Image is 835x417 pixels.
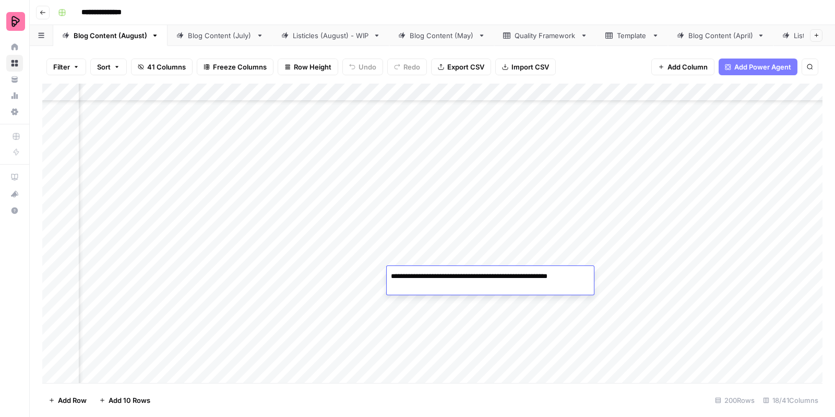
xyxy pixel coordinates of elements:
div: Template [617,30,648,41]
a: Browse [6,55,23,72]
div: Quality Framework [515,30,576,41]
button: Undo [342,59,383,75]
a: Blog Content (April) [668,25,773,46]
a: Usage [6,87,23,104]
div: Blog Content (August) [74,30,147,41]
button: 41 Columns [131,59,193,75]
button: Sort [90,59,127,75]
button: Row Height [278,59,338,75]
a: Listicles (August) - WIP [272,25,389,46]
button: What's new? [6,186,23,202]
a: Blog Content (July) [168,25,272,46]
div: Blog Content (April) [688,30,753,41]
span: Import CSV [511,62,549,72]
span: 41 Columns [147,62,186,72]
span: Row Height [294,62,331,72]
img: Preply Logo [6,12,25,31]
button: Add Power Agent [719,59,797,75]
div: Blog Content (May) [410,30,474,41]
div: Listicles (August) - WIP [293,30,369,41]
a: Settings [6,103,23,120]
a: Quality Framework [494,25,597,46]
span: Add Column [667,62,708,72]
a: Template [597,25,668,46]
div: What's new? [7,186,22,202]
span: Sort [97,62,111,72]
button: Workspace: Preply [6,8,23,34]
span: Export CSV [447,62,484,72]
span: Undo [359,62,376,72]
button: Filter [46,59,86,75]
button: Redo [387,59,427,75]
button: Import CSV [495,59,556,75]
button: Export CSV [431,59,491,75]
button: Freeze Columns [197,59,273,75]
div: Blog Content (July) [188,30,252,41]
div: 200 Rows [711,392,759,409]
button: Add Column [651,59,714,75]
span: Add Power Agent [734,62,791,72]
div: 18/41 Columns [759,392,822,409]
button: Help + Support [6,202,23,219]
div: Listicles [794,30,820,41]
a: Blog Content (May) [389,25,494,46]
span: Add 10 Rows [109,395,150,406]
span: Filter [53,62,70,72]
span: Redo [403,62,420,72]
span: Add Row [58,395,87,406]
button: Add 10 Rows [93,392,157,409]
a: Home [6,39,23,55]
span: Freeze Columns [213,62,267,72]
a: Blog Content (August) [53,25,168,46]
button: Add Row [42,392,93,409]
a: Your Data [6,71,23,88]
a: AirOps Academy [6,169,23,186]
